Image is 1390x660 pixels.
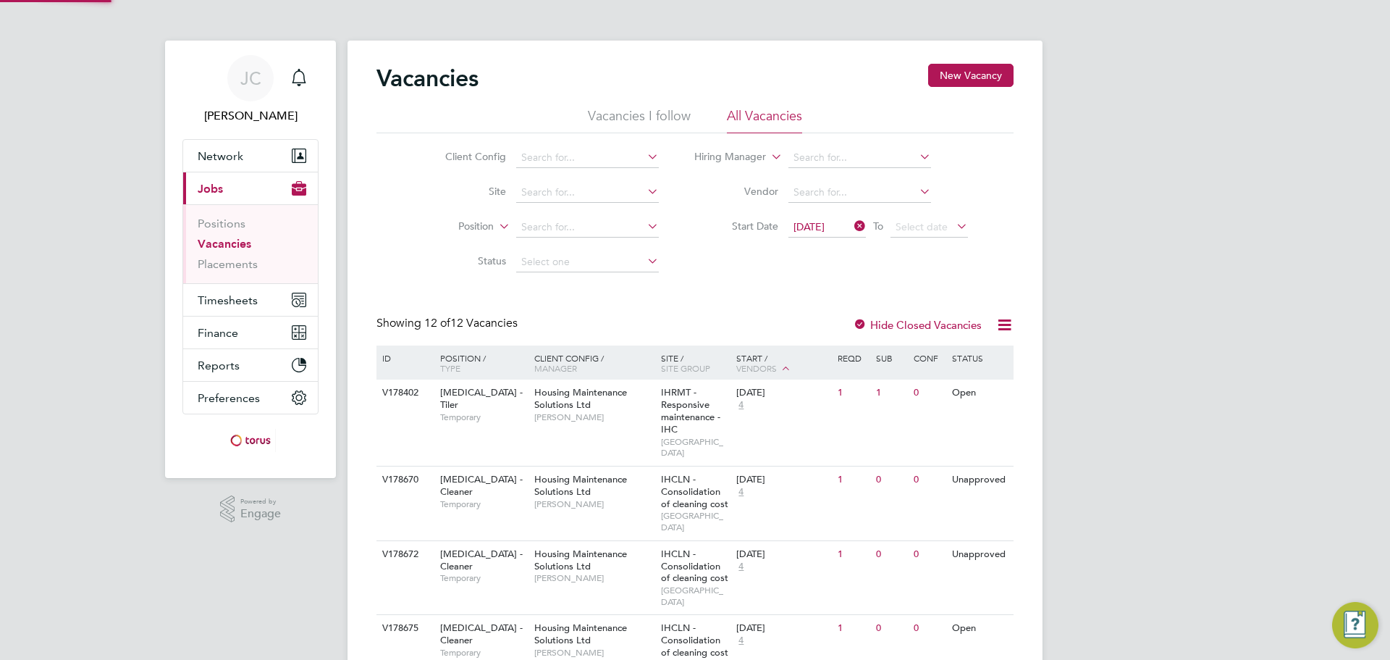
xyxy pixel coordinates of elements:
[424,316,450,330] span: 12 of
[736,622,830,635] div: [DATE]
[440,548,523,572] span: [MEDICAL_DATA] - Cleaner
[379,346,429,370] div: ID
[182,107,319,125] span: Jenny Creaby
[198,391,260,405] span: Preferences
[834,380,872,406] div: 1
[183,382,318,414] button: Preferences
[423,185,506,198] label: Site
[534,572,654,584] span: [PERSON_NAME]
[834,346,872,370] div: Reqd
[534,362,577,374] span: Manager
[948,346,1011,370] div: Status
[440,386,523,411] span: [MEDICAL_DATA] - Tiler
[736,387,830,399] div: [DATE]
[869,217,888,235] span: To
[661,510,730,532] span: [GEOGRAPHIC_DATA]
[661,622,728,659] span: IHCLN - Consolidation of cleaning cost
[379,615,429,642] div: V178675
[440,647,527,659] span: Temporary
[429,346,531,380] div: Position /
[736,399,746,412] span: 4
[440,622,523,646] span: [MEDICAL_DATA] - Cleaner
[948,615,1011,642] div: Open
[896,220,948,233] span: Select date
[788,183,931,203] input: Search for...
[736,362,777,374] span: Vendors
[872,541,910,568] div: 0
[793,220,825,233] span: [DATE]
[183,349,318,381] button: Reports
[928,64,1014,87] button: New Vacancy
[736,635,746,647] span: 4
[834,541,872,568] div: 1
[733,346,834,382] div: Start /
[440,412,527,423] span: Temporary
[531,346,657,380] div: Client Config /
[910,615,948,642] div: 0
[198,182,223,196] span: Jobs
[657,346,733,380] div: Site /
[516,183,659,203] input: Search for...
[225,429,276,452] img: torus-logo-retina.png
[736,548,830,561] div: [DATE]
[661,362,710,374] span: Site Group
[379,541,429,568] div: V178672
[695,220,778,233] label: Start Date
[872,615,910,642] div: 0
[424,316,518,330] span: 12 Vacancies
[165,41,336,478] nav: Main navigation
[240,69,261,88] span: JC
[661,585,730,607] span: [GEOGRAPHIC_DATA]
[183,172,318,204] button: Jobs
[182,55,319,125] a: JC[PERSON_NAME]
[534,548,627,572] span: Housing Maintenance Solutions Ltd
[661,473,728,510] span: IHCLN - Consolidation of cleaning cost
[695,185,778,198] label: Vendor
[736,474,830,486] div: [DATE]
[379,467,429,493] div: V178670
[910,346,948,370] div: Conf
[423,254,506,267] label: Status
[220,496,282,523] a: Powered byEngage
[198,237,251,251] a: Vacancies
[516,148,659,168] input: Search for...
[376,316,521,331] div: Showing
[872,467,910,493] div: 0
[534,473,627,498] span: Housing Maintenance Solutions Ltd
[1332,602,1378,648] button: Engage Resource Center
[661,548,728,585] span: IHCLN - Consolidation of cleaning cost
[423,150,506,163] label: Client Config
[683,150,766,164] label: Hiring Manager
[948,467,1011,493] div: Unapproved
[788,148,931,168] input: Search for...
[727,107,802,133] li: All Vacancies
[736,486,746,498] span: 4
[379,380,429,406] div: V178402
[516,252,659,272] input: Select one
[872,346,910,370] div: Sub
[534,647,654,659] span: [PERSON_NAME]
[198,293,258,307] span: Timesheets
[910,467,948,493] div: 0
[516,217,659,238] input: Search for...
[948,541,1011,568] div: Unapproved
[534,386,627,411] span: Housing Maintenance Solutions Ltd
[834,467,872,493] div: 1
[534,412,654,423] span: [PERSON_NAME]
[183,140,318,172] button: Network
[410,220,494,234] label: Position
[376,64,479,93] h2: Vacancies
[183,317,318,348] button: Finance
[910,380,948,406] div: 0
[198,149,243,163] span: Network
[440,473,523,498] span: [MEDICAL_DATA] - Cleaner
[198,326,238,340] span: Finance
[240,496,281,508] span: Powered by
[661,436,730,459] span: [GEOGRAPHIC_DATA]
[198,359,240,372] span: Reports
[534,498,654,510] span: [PERSON_NAME]
[948,380,1011,406] div: Open
[736,561,746,573] span: 4
[198,257,258,271] a: Placements
[834,615,872,642] div: 1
